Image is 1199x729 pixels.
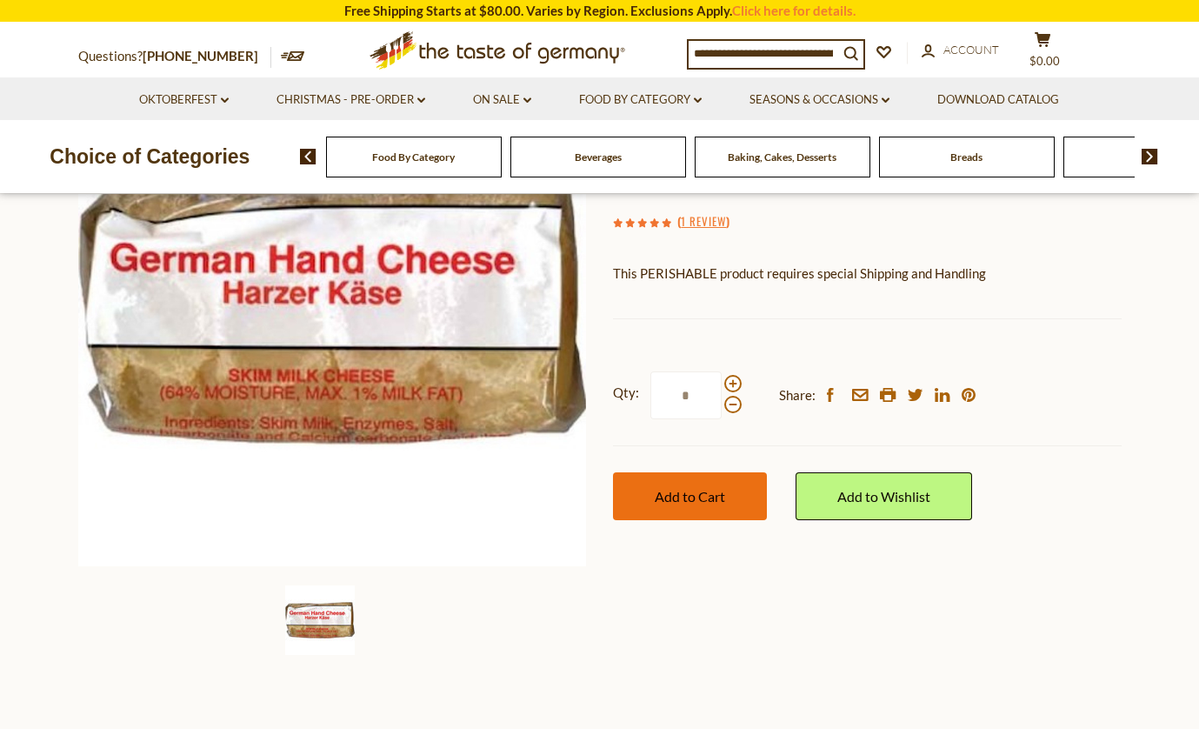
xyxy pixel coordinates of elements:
a: Download Catalog [937,90,1059,110]
span: Share: [779,385,816,406]
span: Account [943,43,999,57]
a: [PHONE_NUMBER] [143,48,258,64]
a: Oktoberfest [139,90,229,110]
a: Christmas - PRE-ORDER [276,90,425,110]
span: $0.00 [1029,54,1060,68]
p: Questions? [78,45,271,68]
a: Add to Wishlist [796,472,972,520]
span: Add to Cart [655,488,725,505]
a: Beverages [575,150,622,164]
a: 1 Review [681,212,726,231]
img: previous arrow [300,149,316,164]
button: $0.00 [1017,31,1069,75]
a: Account [922,41,999,60]
span: ( ) [677,212,729,230]
a: Click here for details. [732,3,856,18]
strong: Qty: [613,382,639,404]
li: We will ship this product in heat-protective packaging and ice. [629,298,1122,319]
a: Baking, Cakes, Desserts [728,150,836,164]
img: next arrow [1142,149,1158,164]
p: This PERISHABLE product requires special Shipping and Handling [613,263,1122,284]
img: Birkenstock Original Harzer Sour Milk Cheese [285,585,355,655]
a: Seasons & Occasions [749,90,889,110]
img: Birkenstock Original Harzer Sour Milk Cheese [78,57,587,566]
a: On Sale [473,90,531,110]
a: Food By Category [579,90,702,110]
a: Food By Category [372,150,455,164]
button: Add to Cart [613,472,767,520]
a: Breads [950,150,983,164]
input: Qty: [650,371,722,419]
